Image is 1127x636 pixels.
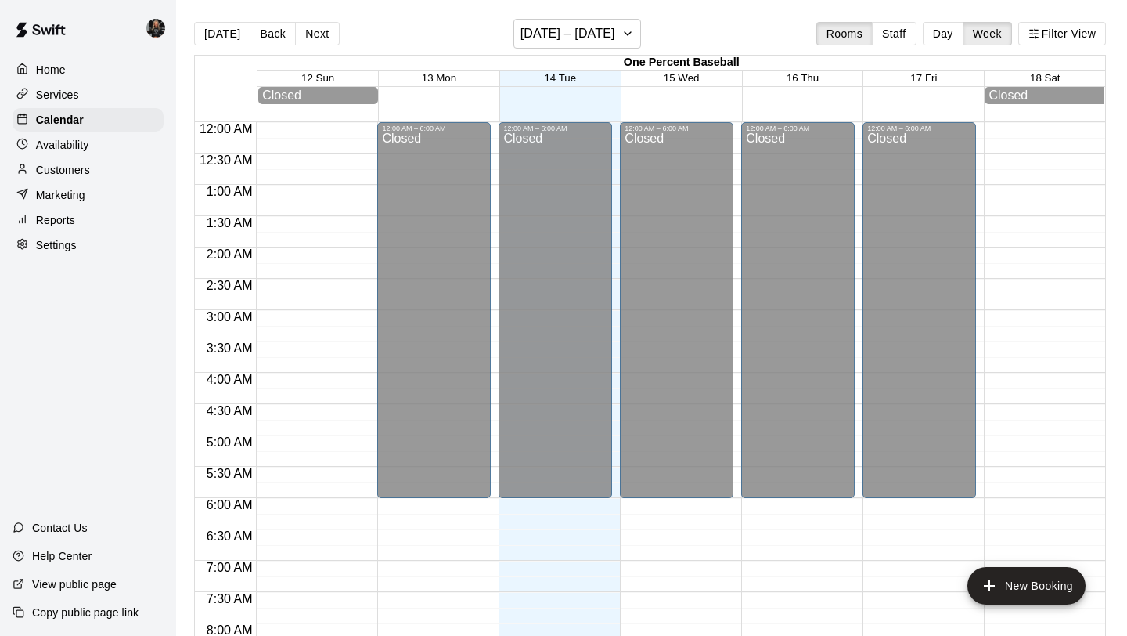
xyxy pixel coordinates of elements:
[499,122,612,498] div: 12:00 AM – 6:00 AM: Closed
[36,112,84,128] p: Calendar
[988,89,1100,103] div: Closed
[13,183,164,207] a: Marketing
[544,72,576,84] button: 14 Tue
[203,216,257,229] span: 1:30 AM
[13,208,164,232] a: Reports
[32,520,88,536] p: Contact Us
[257,56,1105,70] div: One Percent Baseball
[862,122,976,498] div: 12:00 AM – 6:00 AM: Closed
[787,72,819,84] button: 16 Thu
[203,561,257,574] span: 7:00 AM
[1018,22,1106,45] button: Filter View
[203,373,257,386] span: 4:00 AM
[203,310,257,323] span: 3:00 AM
[503,132,607,504] div: Closed
[262,89,374,103] div: Closed
[36,87,79,103] p: Services
[203,435,257,449] span: 5:00 AM
[520,23,615,45] h6: [DATE] – [DATE]
[377,122,491,498] div: 12:00 AM – 6:00 AM: Closed
[32,605,139,620] p: Copy public page link
[36,237,77,253] p: Settings
[203,498,257,511] span: 6:00 AM
[32,548,92,564] p: Help Center
[203,341,257,355] span: 3:30 AM
[867,125,971,132] div: 12:00 AM – 6:00 AM
[625,125,729,132] div: 12:00 AM – 6:00 AM
[503,125,607,132] div: 12:00 AM – 6:00 AM
[36,187,85,203] p: Marketing
[203,404,257,417] span: 4:30 AM
[382,125,486,132] div: 12:00 AM – 6:00 AM
[1030,72,1060,84] button: 18 Sat
[36,137,89,153] p: Availability
[923,22,963,45] button: Day
[203,185,257,198] span: 1:00 AM
[664,72,700,84] button: 15 Wed
[816,22,873,45] button: Rooms
[196,122,257,136] span: 12:00 AM
[203,592,257,605] span: 7:30 AM
[13,83,164,107] a: Services
[32,576,117,592] p: View public page
[146,19,165,38] img: Garrett & Sean 1on1 Lessons
[13,133,164,157] a: Availability
[13,158,164,182] a: Customers
[513,19,641,49] button: [DATE] – [DATE]
[963,22,1012,45] button: Week
[250,22,296,45] button: Back
[422,72,456,84] button: 13 Mon
[194,22,250,45] button: [DATE]
[295,22,339,45] button: Next
[36,212,75,228] p: Reports
[967,567,1086,605] button: add
[741,122,855,498] div: 12:00 AM – 6:00 AM: Closed
[13,233,164,257] a: Settings
[203,529,257,543] span: 6:30 AM
[625,132,729,504] div: Closed
[746,132,850,504] div: Closed
[620,122,733,498] div: 12:00 AM – 6:00 AM: Closed
[13,58,164,81] a: Home
[301,72,334,84] button: 12 Sun
[203,467,257,480] span: 5:30 AM
[382,132,486,504] div: Closed
[910,72,937,84] button: 17 Fri
[196,154,257,167] span: 12:30 AM
[203,248,257,261] span: 2:00 AM
[36,62,66,78] p: Home
[872,22,916,45] button: Staff
[36,162,90,178] p: Customers
[746,125,850,132] div: 12:00 AM – 6:00 AM
[13,108,164,132] a: Calendar
[867,132,971,504] div: Closed
[143,13,176,44] div: Garrett & Sean 1on1 Lessons
[203,279,257,292] span: 2:30 AM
